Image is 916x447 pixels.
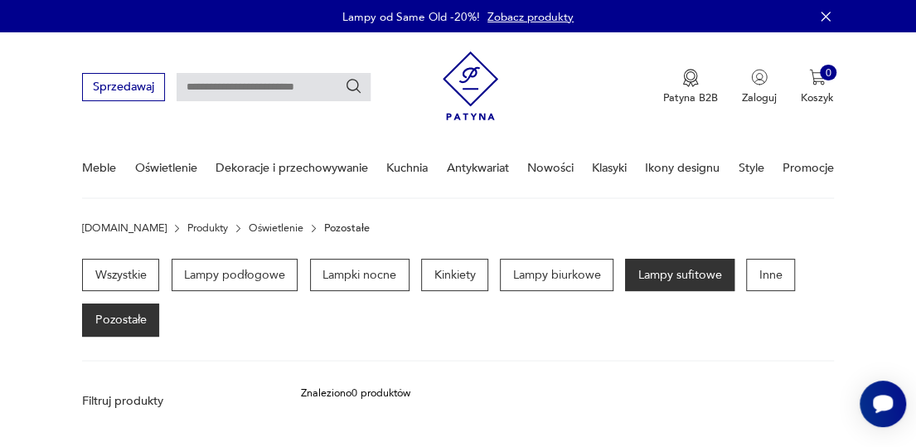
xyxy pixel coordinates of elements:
a: Style [738,139,763,197]
p: Koszyk [801,90,834,105]
p: Zaloguj [742,90,777,105]
a: Pozostałe [82,304,159,337]
button: Sprzedawaj [82,73,164,100]
p: Filtruj produkty [82,393,265,410]
a: Kuchnia [386,139,428,197]
img: Ikona medalu [682,69,699,87]
a: Lampy sufitowe [625,259,734,292]
button: Szukaj [345,78,363,96]
img: Patyna - sklep z meblami i dekoracjami vintage [443,46,498,126]
p: Pozostałe [324,222,370,234]
a: Lampy biurkowe [500,259,613,292]
a: Sprzedawaj [82,83,164,93]
button: Patyna B2B [663,69,718,105]
p: Patyna B2B [663,90,718,105]
a: Ikony designu [645,139,720,197]
a: Promocje [783,139,834,197]
img: Ikonka użytkownika [751,69,768,85]
a: Lampki nocne [310,259,410,292]
a: Oświetlenie [135,139,197,197]
a: Wszystkie [82,259,159,292]
p: Lampy od Same Old -20%! [342,9,480,25]
a: Dekoracje i przechowywanie [216,139,368,197]
a: Ikona medaluPatyna B2B [663,69,718,105]
a: Klasyki [592,139,627,197]
a: Oświetlenie [249,222,303,234]
a: Lampy podłogowe [172,259,298,292]
div: 0 [820,65,836,81]
a: Meble [82,139,116,197]
button: Zaloguj [742,69,777,105]
img: Ikona koszyka [809,69,826,85]
button: 0Koszyk [801,69,834,105]
div: Znaleziono 0 produktów [301,386,410,402]
a: Produkty [187,222,228,234]
a: Inne [746,259,795,292]
a: Nowości [527,139,574,197]
a: [DOMAIN_NAME] [82,222,167,234]
a: Zobacz produkty [487,9,574,25]
a: Antykwariat [446,139,508,197]
iframe: Smartsupp widget button [860,381,906,427]
a: Kinkiety [421,259,488,292]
